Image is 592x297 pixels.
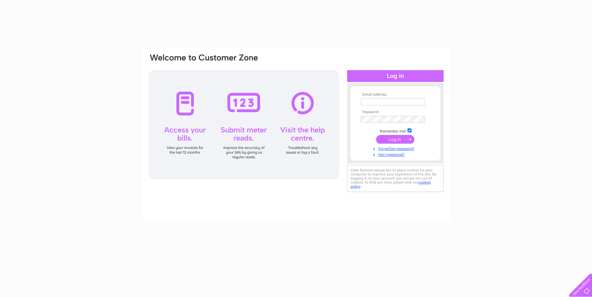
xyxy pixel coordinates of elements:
[361,151,431,157] a: Not registered?
[359,110,431,114] th: Password:
[347,165,444,192] div: Clear Business would like to place cookies on your computer to improve your experience of the sit...
[359,93,431,97] th: Email Address:
[351,180,431,189] a: cookies policy
[359,127,431,134] td: Remember me?
[361,145,431,151] a: Forgotten password?
[376,135,414,144] input: Submit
